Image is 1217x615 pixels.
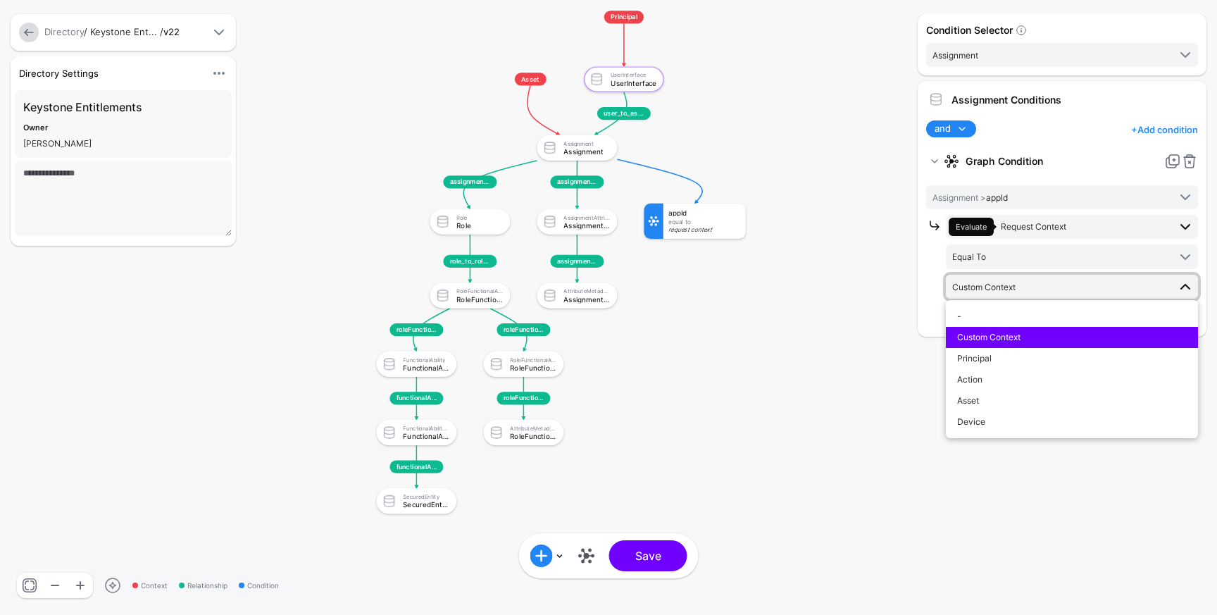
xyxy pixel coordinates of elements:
[957,374,982,385] span: Action
[179,580,227,591] span: Relationship
[44,26,84,37] a: Directory
[946,348,1198,369] button: Principal
[403,364,449,372] div: FunctionalAbility
[497,392,550,404] span: roleFunctionalAbilityAttribute_to_attributeMetadata
[563,222,609,230] div: AssignmentAttribute
[23,99,223,116] h3: Keystone Entitlements
[510,364,556,372] div: RoleFunctionalAbilityAttributeAssignment
[550,255,604,268] span: assignmentAttribute_to_attributeMetadata
[609,540,687,571] button: Save
[957,311,961,321] span: -
[403,433,449,440] div: FunctionalAbilitySecuredEntity
[403,356,449,363] div: FunctionalAbility
[926,24,1013,36] strong: Condition Selector
[668,209,740,216] div: appId
[443,255,497,268] span: role_to_roleFunctionalAbility
[563,214,609,220] div: AssignmentAttribute
[514,73,546,85] span: Asset
[956,222,987,232] span: Evaluate
[13,66,205,80] div: Directory Settings
[1131,124,1137,135] span: +
[403,501,449,509] div: SecuredEntity
[563,295,609,303] div: AssignmentAttributeMetadata
[932,192,1008,203] span: appId
[23,138,92,149] app-identifier: [PERSON_NAME]
[563,148,609,156] div: Assignment
[952,282,1016,292] span: Custom Context
[389,461,443,473] span: functionalAbilitySecuredEntity_to_securedEntity
[668,218,740,225] div: Equal To
[597,107,651,120] span: user_to_assignment
[932,50,978,61] span: Assignment
[935,122,951,136] span: and
[456,214,502,220] div: Role
[163,26,180,37] strong: v22
[1001,221,1066,232] span: Request Context
[946,369,1198,390] button: Action
[389,323,443,336] span: roleFunctionalAbility_to_functionalAbility
[932,192,986,203] span: Assignment >
[563,140,609,147] div: Assignment
[403,425,449,431] div: FunctionalAbilitySecuredEntity
[132,580,168,591] span: Context
[946,411,1198,433] button: Device
[611,79,656,87] div: UserInterface
[510,433,556,440] div: RoleFunctionalAbilityAttributeMetadata
[510,425,556,431] div: AttributeMetadata
[456,288,502,294] div: RoleFunctionalAbility
[957,395,979,406] span: Asset
[611,72,656,78] div: UserInterface
[563,288,609,294] div: AttributeMetadata
[403,494,449,500] div: SecuredEntity
[604,11,644,23] span: Principal
[42,25,208,39] div: / Keystone Ent... /
[1131,118,1198,141] a: Add condition
[946,327,1198,348] button: Custom Context
[946,306,1198,327] button: -
[946,390,1198,411] button: Asset
[550,175,604,188] span: assignment_to_assignmentAttribute
[957,416,985,427] span: Device
[510,356,556,363] div: RoleFunctionalAbilityAttributeAssignment
[456,295,502,303] div: RoleFunctionalAbility
[957,332,1021,342] span: Custom Context
[497,323,550,336] span: roleFunctionalAbility_to_roleFunctionalAbilityAttribute
[23,123,48,132] strong: Owner
[957,353,992,364] span: Principal
[443,175,497,188] span: assignment_to_role
[952,251,986,262] span: Equal To
[389,392,443,404] span: functionalAbility_to_functionalAbilitySecuredEntity
[951,94,1061,106] strong: Assignment Conditions
[966,149,1159,174] strong: Graph Condition
[456,222,502,230] div: Role
[239,580,279,591] span: Condition
[668,227,740,233] div: Request Context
